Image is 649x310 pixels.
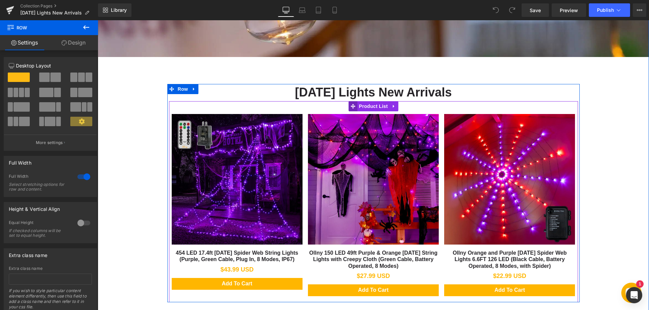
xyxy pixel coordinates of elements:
[36,140,63,146] p: More settings
[395,252,429,259] span: $22.99 USD
[98,3,131,17] a: New Library
[123,246,156,253] span: $43.99 USD
[78,64,92,74] span: Row
[92,64,101,74] a: Expand / Collapse
[260,267,291,273] span: Add To Cart
[9,174,71,181] div: Full Width
[111,7,127,13] span: Library
[210,264,341,276] button: Add To Cart
[9,182,70,192] div: Select stretching options for row and content.
[9,156,31,166] div: Full Width
[260,81,292,91] span: Product List
[346,94,477,224] img: Ollny Orange and Purple Halloween Spider Web Lights 6.6FT 126 LED (Black Cable, Battery Operated,...
[552,3,586,17] a: Preview
[259,252,292,259] span: $27.99 USD
[292,81,301,91] a: Expand / Collapse
[278,3,294,17] a: Desktop
[210,94,341,224] img: Ollny 150 LED 49ft Purple & Orange Halloween String Lights with Creepy Cloth (Green Cable, Batter...
[346,229,477,249] a: Ollny Orange and Purple [DATE] Spider Web Lights 6.6FT 126 LED (Black Cable, Battery Operated, 8 ...
[489,3,503,17] button: Undo
[346,264,477,276] button: Add To Cart
[9,249,47,258] div: Extra class name
[9,228,70,238] div: If checked columns will be set to equal height.
[310,3,327,17] a: Tablet
[9,202,60,212] div: Height & Vertical Align
[124,260,154,266] span: Add To Cart
[210,229,341,249] a: Ollny 150 LED 49ft Purple & Orange [DATE] String Lights with Creepy Cloth (Green Cable, Battery O...
[327,3,343,17] a: Mobile
[7,20,74,35] span: Row
[9,266,92,271] div: Extra class name
[9,220,71,227] div: Equal Height
[530,7,541,14] span: Save
[397,267,427,273] span: Add To Cart
[20,3,98,9] a: Collection Pages
[505,3,519,17] button: Redo
[560,7,578,14] span: Preview
[626,287,642,303] div: Open Intercom Messenger
[4,135,97,150] button: More settings
[522,262,546,284] inbox-online-store-chat: Shopify online store chat
[74,258,205,270] button: Add To Cart
[597,7,614,13] span: Publish
[633,3,646,17] button: More
[49,35,98,50] a: Design
[98,20,649,310] iframe: To enrich screen reader interactions, please activate Accessibility in Grammarly extension settings
[294,3,310,17] a: Laptop
[20,10,82,16] span: [DATE] Lights New Arrivals
[589,3,630,17] button: Publish
[9,62,92,69] p: Desktop Layout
